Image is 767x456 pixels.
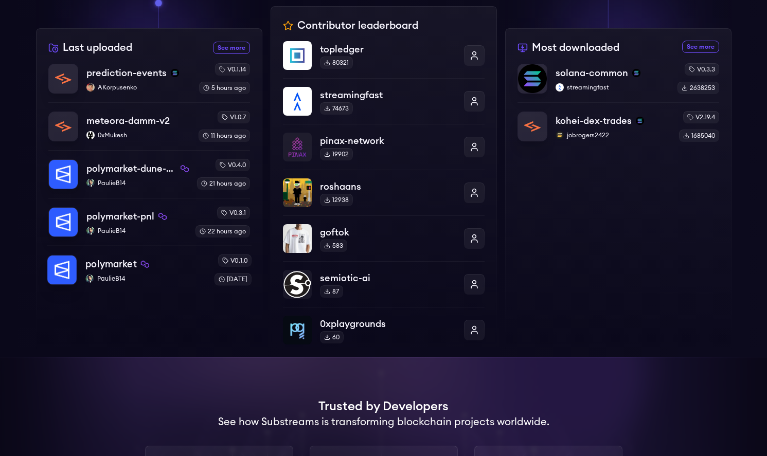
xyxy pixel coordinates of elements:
div: 87 [320,285,343,298]
p: semiotic-ai [320,271,456,285]
p: polymarket-dune-pure [86,161,176,176]
img: polymarket-dune-pure [49,160,78,189]
div: 80321 [320,57,353,69]
div: 2638253 [677,82,719,94]
img: semiotic-ai [283,270,312,299]
a: pinax-networkpinax-network19902 [283,124,485,170]
div: v0.1.0 [218,254,251,267]
div: 583 [320,240,347,252]
img: 0xMukesh [86,131,95,139]
a: See more most downloaded packages [682,41,719,53]
div: 5 hours ago [199,82,250,94]
img: streamingfast [283,87,312,116]
div: 19902 [320,148,353,160]
div: 11 hours ago [199,130,250,142]
p: streamingfast [556,83,669,92]
p: PaulieB14 [86,227,187,235]
div: [DATE] [214,273,251,285]
img: goftok [283,224,312,253]
a: goftokgoftok583 [283,215,485,261]
p: topledger [320,42,456,57]
img: polygon [140,260,149,268]
img: roshaans [283,178,312,207]
p: jobrogers2422 [556,131,671,139]
a: solana-commonsolana-commonsolanastreamingfaststreamingfastv0.3.32638253 [518,63,719,102]
div: 1685040 [679,130,719,142]
p: goftok [320,225,456,240]
div: v1.0.7 [218,111,250,123]
div: 12938 [320,194,353,206]
p: kohei-dex-trades [556,114,632,128]
p: 0xplaygrounds [320,317,456,331]
a: prediction-eventsprediction-eventssolanaAKorpusenkoAKorpusenkov0.1.145 hours ago [48,63,250,102]
div: 22 hours ago [195,225,250,238]
img: prediction-events [49,64,78,93]
div: 60 [320,331,344,343]
p: roshaans [320,179,456,194]
div: v0.3.3 [685,63,719,76]
p: prediction-events [86,66,167,80]
p: solana-common [556,66,628,80]
a: streamingfaststreamingfast74673 [283,78,485,124]
img: AKorpusenko [86,83,95,92]
p: pinax-network [320,134,456,148]
p: AKorpusenko [86,83,191,92]
div: 21 hours ago [197,177,250,190]
img: topledger [283,41,312,70]
img: pinax-network [283,133,312,161]
img: meteora-damm-v2 [49,112,78,141]
a: polymarket-dune-purepolymarket-dune-purepolygonPaulieB14PaulieB14v0.4.021 hours ago [48,150,250,198]
img: polymarket [47,256,77,285]
img: streamingfast [556,83,564,92]
a: meteora-damm-v2meteora-damm-v20xMukesh0xMukeshv1.0.711 hours ago [48,102,250,150]
div: v2.19.4 [683,111,719,123]
img: kohei-dex-trades [518,112,547,141]
p: polymarket-pnl [86,209,154,224]
img: solana-common [518,64,547,93]
img: polymarket-pnl [49,208,78,236]
p: streamingfast [320,88,456,102]
p: PaulieB14 [86,179,189,187]
p: polymarket [85,257,136,271]
img: PaulieB14 [86,179,95,187]
a: kohei-dex-tradeskohei-dex-tradessolanajobrogers2422jobrogers2422v2.19.41685040 [518,102,719,142]
img: jobrogers2422 [556,131,564,139]
h2: See how Substreams is transforming blockchain projects worldwide. [218,415,549,429]
img: polygon [181,165,189,173]
div: v0.4.0 [216,159,250,171]
p: meteora-damm-v2 [86,114,170,128]
div: 74673 [320,102,353,115]
p: PaulieB14 [85,275,206,283]
a: 0xplaygrounds0xplaygrounds60 [283,307,485,344]
img: 0xplaygrounds [283,316,312,344]
img: PaulieB14 [85,275,94,283]
img: solana [636,117,644,125]
a: semiotic-aisemiotic-ai87 [283,261,485,307]
img: polygon [158,212,167,221]
img: solana [632,69,640,77]
img: solana [171,69,179,77]
a: polymarketpolymarketpolygonPaulieB14PaulieB14v0.1.0[DATE] [47,245,252,285]
div: v0.1.14 [215,63,250,76]
img: PaulieB14 [86,227,95,235]
a: topledgertopledger80321 [283,41,485,78]
a: See more recently uploaded packages [213,42,250,54]
div: v0.3.1 [217,207,250,219]
p: 0xMukesh [86,131,190,139]
a: roshaansroshaans12938 [283,170,485,215]
h1: Trusted by Developers [318,398,449,415]
a: polymarket-pnlpolymarket-pnlpolygonPaulieB14PaulieB14v0.3.122 hours ago [48,198,250,246]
